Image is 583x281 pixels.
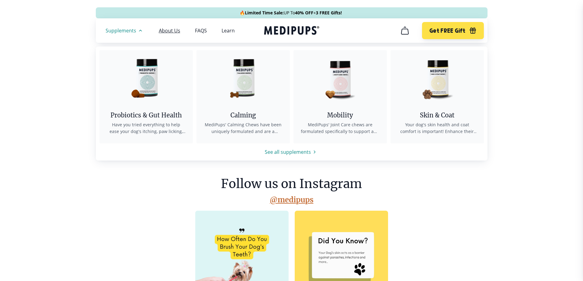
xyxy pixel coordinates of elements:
div: Mobility [301,111,379,119]
button: Supplements [106,27,144,34]
span: Your dog's skin health and coat comfort is important! Enhance their skin and coat with our tasty ... [398,121,476,135]
span: MediPups' Calming Chews have been uniquely formulated and are a bespoke formula for your dogs, on... [204,121,282,135]
a: Calming Chews - MedipupsCalmingMediPups' Calming Chews have been uniquely formulated and are a be... [196,50,290,143]
button: cart [398,23,412,38]
a: Learn [222,28,235,34]
span: MediPups' Joint Care chews are formulated specifically to support and assist your dog’s joints so... [301,121,379,135]
h6: Follow us on Instagram [221,175,362,193]
a: Probiotic Dog Chews - MedipupsProbiotics & Gut HealthHave you tried everything to help ease your ... [99,50,193,143]
img: Skin & Coat Chews - Medipups [409,50,465,105]
span: 🔥 UP To + [240,10,342,16]
img: Joint Care Chews - Medipups [312,50,368,105]
span: Supplements [106,28,136,34]
span: Get FREE Gift [429,27,465,34]
div: Probiotics & Gut Health [107,111,185,119]
a: See all supplements [96,148,488,156]
div: Skin & Coat [398,111,476,119]
a: Skin & Coat Chews - MedipupsSkin & CoatYour dog's skin health and coat comfort is important! Enha... [391,50,484,143]
img: Probiotic Dog Chews - Medipups [118,50,174,105]
a: Medipups [264,25,319,37]
a: FAQS [195,28,207,34]
a: About Us [159,28,180,34]
a: Joint Care Chews - MedipupsMobilityMediPups' Joint Care chews are formulated specifically to supp... [293,50,387,143]
img: Calming Chews - Medipups [215,50,271,105]
button: Get FREE Gift [422,22,484,39]
span: Have you tried everything to help ease your dog's itching, paw licking, and head shaking? Chances... [107,121,185,135]
div: Calming [204,111,282,119]
a: @medipups [270,195,313,205]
